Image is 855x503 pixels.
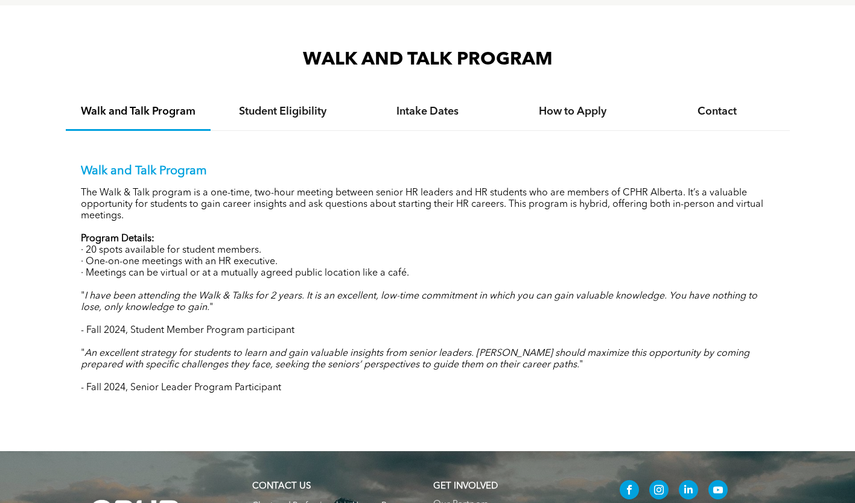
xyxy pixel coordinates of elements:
p: Walk and Talk Program [81,164,775,179]
p: - Fall 2024, Student Member Program participant [81,325,775,337]
p: - Fall 2024, Senior Leader Program Participant [81,382,775,394]
a: CONTACT US [252,482,311,491]
strong: Program Details: [81,234,154,244]
h4: How to Apply [511,105,634,118]
span: WALK AND TALK PROGRAM [303,51,553,69]
a: youtube [708,480,728,502]
em: An excellent strategy for students to learn and gain valuable insights from senior leaders. [PERS... [81,349,749,370]
p: · One-on-one meetings with an HR executive. [81,256,775,268]
h4: Intake Dates [366,105,489,118]
p: · 20 spots available for student members. [81,245,775,256]
h4: Student Eligibility [221,105,345,118]
p: " " [81,291,775,314]
p: The Walk & Talk program is a one-time, two-hour meeting between senior HR leaders and HR students... [81,188,775,222]
p: · Meetings can be virtual or at a mutually agreed public location like a café. [81,268,775,279]
span: GET INVOLVED [433,482,498,491]
a: linkedin [679,480,698,502]
a: instagram [649,480,669,502]
h4: Contact [656,105,779,118]
em: I have been attending the Walk & Talks for 2 years. It is an excellent, low-time commitment in wh... [81,291,757,312]
h4: Walk and Talk Program [77,105,200,118]
a: facebook [620,480,639,502]
p: " " [81,348,775,371]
